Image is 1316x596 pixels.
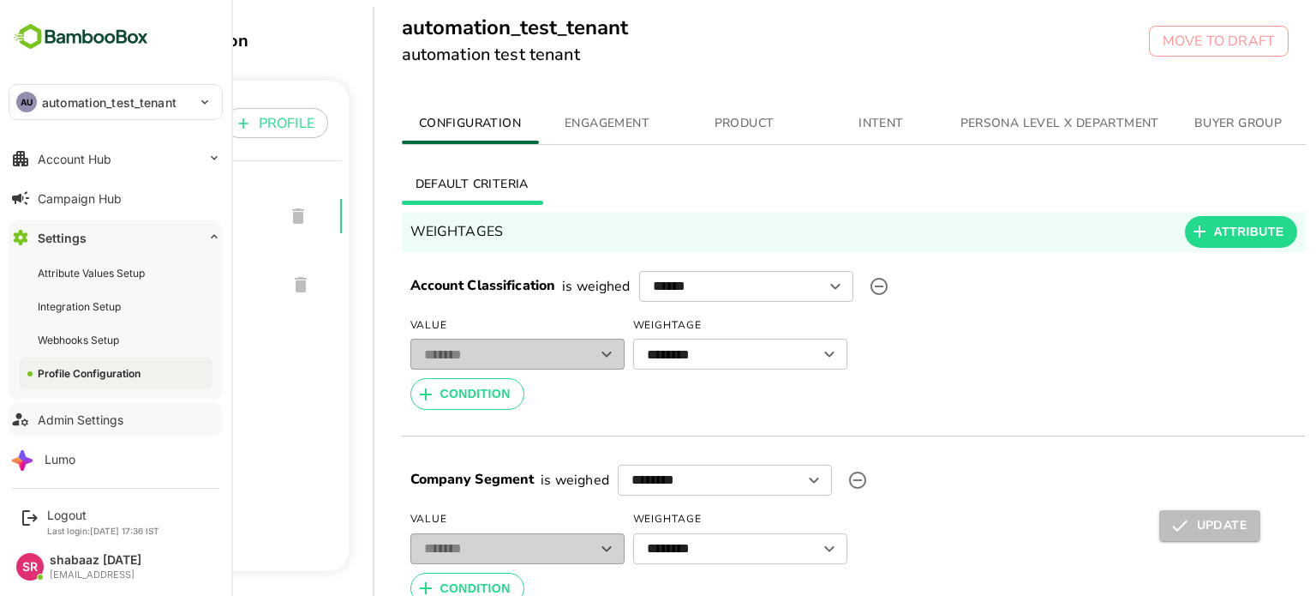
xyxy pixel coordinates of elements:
[1154,221,1224,243] span: ATTRIBUTE
[350,378,464,410] button: CONDITION
[21,29,289,52] div: Profile Configuration
[9,220,223,255] button: Settings
[199,113,254,134] p: PROFILE
[9,85,222,119] div: AUautomation_test_tenant
[626,113,743,135] span: PRODUCT
[350,506,565,533] span: Value
[1125,216,1238,248] button: ATTRIBUTE
[38,266,148,280] div: Attribute Values Setup
[50,553,141,568] div: shabaaz [DATE]
[350,275,496,298] h6: Account Classification
[342,164,1247,205] div: basic tabs example
[16,553,44,581] div: SR
[763,113,880,135] span: INTENT
[900,113,1099,135] span: PERSONA LEVEL X DEPARTMENT
[481,470,549,491] p: is weighed
[38,366,144,381] div: Profile Configuration
[9,402,223,436] button: Admin Settings
[781,463,815,497] label: upload picture
[38,191,122,206] div: Campaign Hub
[350,312,565,340] span: Value
[7,182,282,250] div: automation_test_tenant
[342,164,482,205] button: DEFAULT CRITERIA
[42,93,176,111] p: automation_test_tenant
[38,152,111,166] div: Account Hub
[47,508,159,522] div: Logout
[489,113,606,135] span: ENGAGEMENT
[1089,26,1229,57] button: MOVE TO DRAFT
[802,269,836,304] label: upload picture
[38,299,124,314] div: Integration Setup
[1120,113,1236,135] span: BUYER GROUP
[380,383,451,405] span: CONDITION
[45,452,75,467] div: Lumo
[742,468,766,492] button: Open
[350,469,475,491] h6: Company Segment
[757,537,781,561] button: Open
[38,412,123,427] div: Admin Settings
[1103,31,1215,51] p: MOVE TO DRAFT
[350,220,444,244] h6: WEIGHTAGES
[21,206,211,226] span: automation_test_tenant
[342,14,568,41] h5: automation_test_tenant
[21,274,213,295] span: test
[352,113,469,135] span: CONFIGURATION
[342,103,1247,144] div: simple tabs
[164,108,268,138] button: PROFILE
[38,231,87,245] div: Settings
[7,250,282,319] div: test
[757,342,781,366] button: Open
[573,506,787,533] span: Weightage
[16,92,37,112] div: AU
[9,21,153,53] img: BambooboxFullLogoMark.5f36c76dfaba33ec1ec1367b70bb1252.svg
[1099,510,1200,541] button: UPDATE
[9,442,223,476] button: Lumo
[47,526,159,536] p: Last login: [DATE] 17:36 IST
[342,41,568,69] h6: automation test tenant
[21,112,76,133] p: PROFILE
[502,276,571,297] p: is weighed
[50,569,141,581] div: [EMAIL_ADDRESS]
[38,333,123,347] div: Webhooks Setup
[763,274,787,298] button: Open
[9,141,223,176] button: Account Hub
[573,312,787,340] span: Weightage
[9,181,223,215] button: Campaign Hub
